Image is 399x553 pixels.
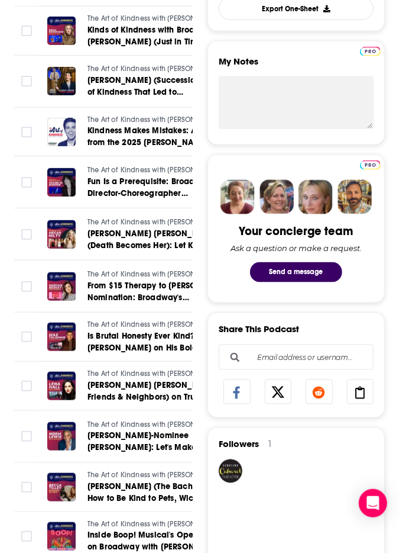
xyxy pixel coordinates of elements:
img: Sydney Profile [220,180,255,214]
span: The Art of Kindness with [PERSON_NAME] [87,65,220,73]
a: The Art of Kindness with [PERSON_NAME] [87,217,241,228]
a: [PERSON_NAME] (The Bachelor) on How to Be Kind to Pets, Wicked Movie & Coconut Spritz [87,481,241,504]
span: The Art of Kindness with [PERSON_NAME] [87,520,220,528]
div: Your concierge team [239,224,353,239]
img: Podchaser Pro [360,47,381,56]
span: The Art of Kindness with [PERSON_NAME] [87,320,220,329]
a: Kindness Makes Mistakes: A Lesson from the 2025 [PERSON_NAME] Awards [87,125,241,149]
a: The Art of Kindness with [PERSON_NAME] [87,519,241,530]
span: Fun Is a Prerequisite: Broadway Director-Choreographer [PERSON_NAME] Recipe for Kind Leadership [87,176,214,222]
span: Kinds of Kindness with Broadway's BFF [PERSON_NAME] (Just in Time) [87,25,236,47]
img: Podchaser Pro [360,160,381,170]
span: The Art of Kindness with [PERSON_NAME] [87,166,220,174]
span: Toggle select row [21,25,32,36]
span: Toggle select row [21,281,32,292]
span: The Art of Kindness with [PERSON_NAME] [87,218,220,226]
span: Followers [219,439,259,450]
span: Kindness Makes Mistakes: A Lesson from the 2025 [PERSON_NAME] Awards [87,126,240,147]
div: 1 [268,439,271,450]
div: Search followers [219,345,374,370]
img: DTCabaret [219,459,242,483]
a: The Art of Kindness with [PERSON_NAME] [87,165,241,176]
a: Is Brutal Honesty Ever Kind? [PERSON_NAME] on His Bold Rom-Com ‘Things Like This’ [87,330,241,354]
span: [PERSON_NAME] [PERSON_NAME] (Death Becomes Her): Let Kindness Be Your Star [Re-Release] [87,229,236,262]
span: Toggle select row [21,431,32,442]
div: Open Intercom Messenger [359,489,387,517]
a: Pro website [360,159,381,170]
button: Send a message [250,262,342,282]
a: Inside Boop! Musical's Opening Night on Broadway with [PERSON_NAME], [PERSON_NAME] & More [87,529,241,553]
a: The Art of Kindness with [PERSON_NAME] [87,269,241,280]
span: The Art of Kindness with [PERSON_NAME] [87,420,220,429]
a: The Art of Kindness with [PERSON_NAME] [87,14,241,24]
a: [PERSON_NAME] [PERSON_NAME] (Death Becomes Her): Let Kindness Be Your Star [Re-Release] [87,228,241,252]
span: Toggle select row [21,177,32,188]
span: The Art of Kindness with [PERSON_NAME] [87,270,220,278]
span: Toggle select row [21,482,32,493]
input: Email address or username... [229,345,364,370]
a: [PERSON_NAME]-Nominee [PERSON_NAME]: Let's Make Kindness the 'Norm' [87,430,241,454]
span: Toggle select row [21,76,32,86]
span: [PERSON_NAME] (The Bachelor) on How to Be Kind to Pets, Wicked Movie & Coconut Spritz [87,481,241,515]
a: Kinds of Kindness with Broadway's BFF [PERSON_NAME] (Just in Time) [87,24,241,48]
span: From $15 Therapy to [PERSON_NAME] Nomination: Broadway's [PERSON_NAME] on Radical Kindness [87,281,234,314]
span: Toggle select row [21,229,32,240]
a: The Art of Kindness with [PERSON_NAME] [87,470,241,481]
img: Barbara Profile [259,180,294,214]
a: Fun Is a Prerequisite: Broadway Director-Choreographer [PERSON_NAME] Recipe for Kind Leadership [87,176,241,200]
a: [PERSON_NAME] [PERSON_NAME] (Your Friends & Neighbors) on Trusting Your Intuition & Cutting Out t... [87,380,241,403]
div: Ask a question or make a request. [231,243,362,253]
span: Toggle select row [21,332,32,342]
span: [PERSON_NAME] (Succession) on Acts of Kindness That Led to [PERSON_NAME] Award Win & More [87,75,234,109]
a: [PERSON_NAME] (Succession) on Acts of Kindness That Led to [PERSON_NAME] Award Win & More [87,75,241,98]
span: Toggle select row [21,381,32,391]
a: Pro website [360,45,381,56]
span: Is Brutal Honesty Ever Kind? [PERSON_NAME] on His Bold Rom-Com ‘Things Like This’ [87,331,238,365]
span: [PERSON_NAME]-Nominee [PERSON_NAME]: Let's Make Kindness the 'Norm' [87,430,240,464]
a: From $15 Therapy to [PERSON_NAME] Nomination: Broadway's [PERSON_NAME] on Radical Kindness [87,280,241,304]
a: The Art of Kindness with [PERSON_NAME] [87,420,241,430]
a: Share on X/Twitter [265,380,292,404]
a: The Art of Kindness with [PERSON_NAME] [87,64,241,75]
img: Jon Profile [338,180,372,214]
a: The Art of Kindness with [PERSON_NAME] [87,369,241,380]
a: Copy Link [347,380,374,404]
a: The Art of Kindness with [PERSON_NAME] [87,320,241,330]
a: Share on Facebook [223,380,251,404]
span: [PERSON_NAME] [PERSON_NAME] (Your Friends & Neighbors) on Trusting Your Intuition & Cutting Out t... [87,380,241,414]
span: The Art of Kindness with [PERSON_NAME] [87,115,220,124]
a: The Art of Kindness with [PERSON_NAME] [87,115,241,126]
span: The Art of Kindness with [PERSON_NAME] [87,471,220,479]
span: The Art of Kindness with [PERSON_NAME] [87,14,220,22]
label: My Notes [219,56,374,76]
h3: Share This Podcast [219,324,299,335]
span: Toggle select row [21,127,32,137]
a: Share on Reddit [306,380,333,404]
span: The Art of Kindness with [PERSON_NAME] [87,369,220,378]
img: Jules Profile [299,180,333,214]
span: Toggle select row [21,531,32,542]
